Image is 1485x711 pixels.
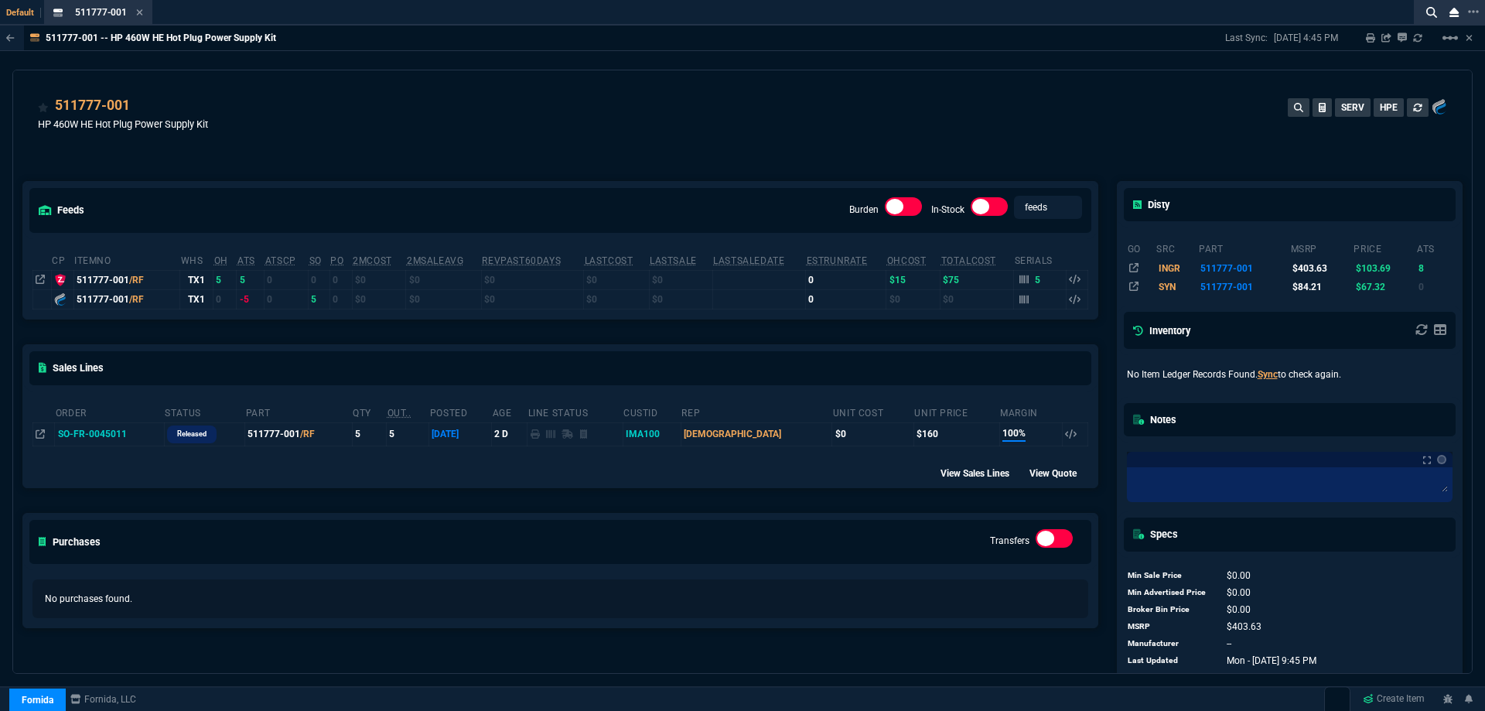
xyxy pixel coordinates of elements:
div: 511777-001 [55,95,130,115]
nx-icon: Open New Tab [1468,5,1479,19]
td: 5 [237,270,265,289]
td: 5 [213,270,237,289]
nx-icon: Search [1420,3,1443,22]
tr: undefined [1127,652,1318,669]
td: $0 [481,289,583,309]
td: $0 [481,270,583,289]
td: $0 [649,289,712,309]
label: In-Stock [931,204,964,215]
th: Unit Price [913,401,999,423]
nx-icon: Open In Opposite Panel [36,429,45,439]
abbr: Total revenue past 60 days [482,255,561,266]
abbr: The last SO Inv price. No time limit. (ignore zeros) [650,255,697,266]
tr: undefined [1127,567,1318,584]
td: $67.32 [1353,278,1416,296]
h5: Purchases [39,535,101,549]
td: $160 [913,422,999,446]
td: Min Sale Price [1127,567,1212,584]
nx-icon: Close Workbench [1443,3,1465,22]
td: MSRP [1127,618,1212,635]
td: $84.21 [1290,278,1354,296]
th: ItemNo [73,248,180,271]
p: [DATE] 4:45 PM [1274,32,1338,44]
abbr: ATS with all companies combined [265,255,296,266]
abbr: Total Cost of Units on Hand [941,255,996,266]
th: Serials [1014,248,1067,271]
p: 511777-001 -- HP 460W HE Hot Plug Power Supply Kit [46,32,276,44]
td: 511777-001 [1198,278,1289,296]
button: HPE [1374,98,1404,117]
th: ats [1416,237,1453,258]
th: CustId [623,401,681,423]
abbr: Avg Cost of Inventory on-hand [887,255,927,266]
a: Sync [1258,369,1278,380]
th: WHS [180,248,213,271]
th: Unit Cost [832,401,914,423]
tr: undefined [1127,635,1318,652]
td: 0 [265,289,309,309]
h5: Sales Lines [39,361,104,375]
td: $0 [352,289,406,309]
th: src [1156,237,1198,258]
td: 0 [329,270,352,289]
td: $0 [352,270,406,289]
td: $0 [584,270,650,289]
td: $403.63 [1290,258,1354,277]
span: /RF [300,429,315,439]
span: 100% [1002,426,1026,442]
th: Rep [681,401,831,423]
td: 8 [1416,258,1453,277]
td: $75 [940,270,1014,289]
h5: Specs [1133,527,1178,542]
td: INGR [1156,258,1198,277]
div: Transfers [1036,529,1073,554]
td: $0 [886,289,940,309]
nx-icon: Back to Table [6,32,15,43]
tr: undefined [1127,584,1318,601]
td: 511777-001 [1198,258,1289,277]
td: TX1 [180,270,213,289]
span: 511777-001 [75,7,127,18]
span: 403.63 [1227,621,1261,632]
th: Line Status [527,401,623,423]
abbr: Total units in inventory. [214,255,228,266]
div: 511777-001 [77,273,177,287]
abbr: Total units in inventory => minus on SO => plus on PO [237,255,255,266]
span: /RF [129,275,144,285]
p: No Item Ledger Records Found. to check again. [1127,367,1453,381]
h5: Inventory [1133,323,1190,338]
span: 1759182300511 [1227,655,1316,666]
nx-icon: Close Tab [136,7,143,19]
td: -5 [237,289,265,309]
tr: undefined [1127,601,1318,618]
abbr: Avg Sale from SO invoices for 2 months [407,255,463,266]
mat-icon: Example home icon [1441,29,1459,47]
td: [DATE] [429,422,492,446]
span: 0 [1227,570,1251,581]
td: TX1 [180,289,213,309]
abbr: Total units on open Sales Orders [309,255,322,266]
div: In-Stock [971,197,1008,222]
abbr: The date of the last SO Inv price. No time limit. (ignore zeros) [713,255,784,266]
td: $15 [886,270,940,289]
td: IMA100 [623,422,681,446]
td: 5 [387,422,429,446]
tr: KIT HP 460W 12V GOLD POWER G6 [1127,258,1453,277]
td: SO-FR-0045011 [55,422,164,446]
span: Default [6,8,41,18]
th: Posted [429,401,492,423]
span: 0 [1227,587,1251,598]
abbr: Outstanding (To Ship) [387,408,411,419]
td: SYN [1156,278,1198,296]
p: HP 460W HE Hot Plug Power Supply Kit [38,117,208,132]
td: 2 D [492,422,527,446]
span: -- [1227,638,1231,649]
td: $0 [940,289,1014,309]
th: Part [245,401,352,423]
td: 511777-001 [245,422,352,446]
td: 0 [806,270,886,289]
h5: Notes [1133,412,1176,427]
td: $103.69 [1353,258,1416,277]
tr: undefined [1127,618,1318,635]
th: age [492,401,527,423]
